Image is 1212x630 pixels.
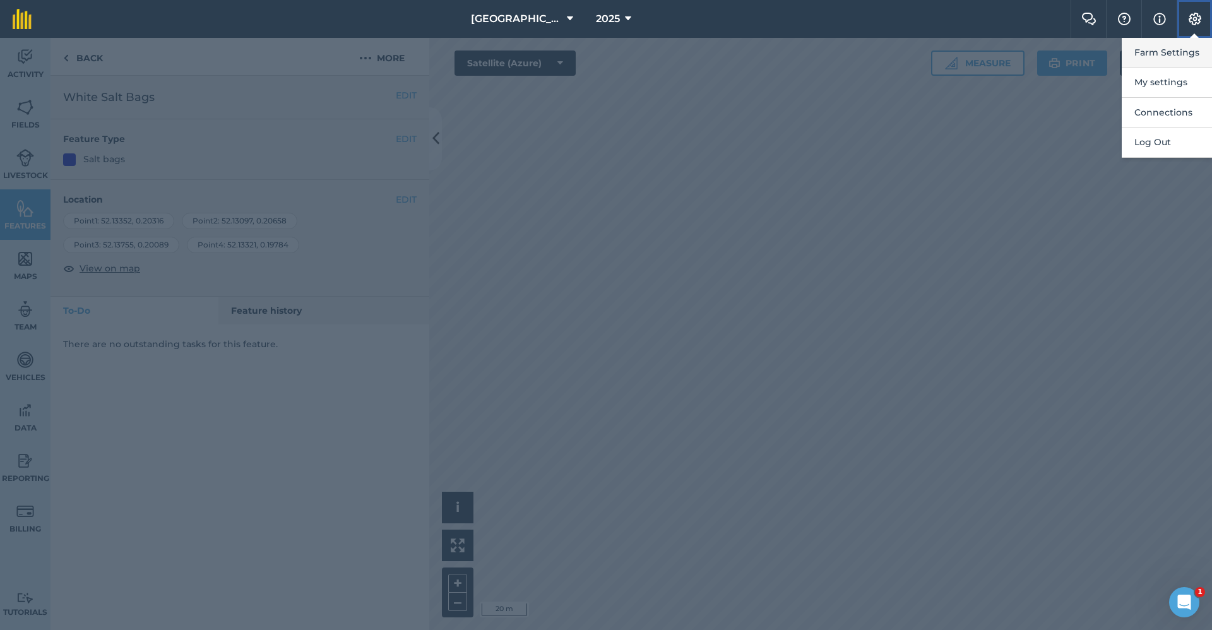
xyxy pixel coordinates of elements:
[1195,587,1205,597] span: 1
[471,11,562,27] span: [GEOGRAPHIC_DATA] (Gardens)
[1122,68,1212,97] button: My settings
[1117,13,1132,25] img: A question mark icon
[1169,587,1199,617] iframe: Intercom live chat
[1122,38,1212,68] button: Farm Settings
[1081,13,1096,25] img: Two speech bubbles overlapping with the left bubble in the forefront
[1122,128,1212,157] button: Log Out
[596,11,620,27] span: 2025
[1187,13,1203,25] img: A cog icon
[1122,98,1212,128] button: Connections
[13,9,32,29] img: fieldmargin Logo
[1153,11,1166,27] img: svg+xml;base64,PHN2ZyB4bWxucz0iaHR0cDovL3d3dy53My5vcmcvMjAwMC9zdmciIHdpZHRoPSIxNyIgaGVpZ2h0PSIxNy...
